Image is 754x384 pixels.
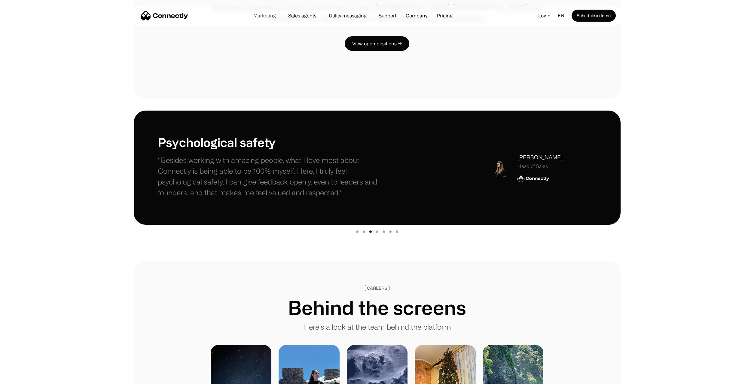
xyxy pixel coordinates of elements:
a: Sales agents [283,13,321,18]
div: Show slide 7 of 7 [396,230,398,233]
a: Marketing [249,13,281,18]
a: Pricing [432,13,457,18]
div: carousel [134,111,621,237]
p: Here’s a look at the team behind the platform [303,322,451,332]
div: en [558,11,564,20]
div: Show slide 6 of 7 [389,230,392,233]
div: CAREERS [367,286,387,290]
div: en [555,11,572,20]
div: Show slide 3 of 7 [369,230,372,233]
div: Company [406,11,427,20]
h1: Psychological safety [158,134,377,150]
div: Show slide 5 of 7 [383,230,385,233]
div: Company [404,11,429,20]
div: [PERSON_NAME] [517,153,563,161]
div: Head of Sales [517,163,563,170]
div: Show slide 4 of 7 [376,230,378,233]
div: Show slide 1 of 7 [356,230,359,233]
ul: Language list [12,373,36,382]
div: Show slide 2 of 7 [363,230,365,233]
a: home [141,11,188,20]
a: Utility messaging [324,13,371,18]
a: Login [533,11,555,20]
a: View open positions → [345,36,409,51]
p: “Besides working with amazing people, what I love most about Connectly is being able to be 100% m... [158,155,377,198]
a: Schedule a demo [572,10,616,22]
div: 3 of 7 [134,111,621,237]
h1: Behind the screens [288,296,466,319]
aside: Language selected: English [6,373,36,382]
a: Support [374,13,401,18]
